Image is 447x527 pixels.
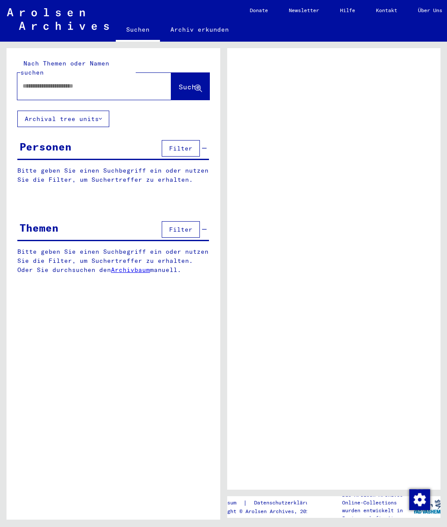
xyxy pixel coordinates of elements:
a: Suchen [116,19,160,42]
span: Suche [179,82,200,91]
div: Themen [20,220,59,236]
p: Die Arolsen Archives Online-Collections [342,491,414,507]
mat-label: Nach Themen oder Namen suchen [20,59,109,76]
button: Suche [171,73,209,100]
button: Filter [162,140,200,157]
img: Arolsen_neg.svg [7,8,109,30]
p: Copyright © Arolsen Archives, 2021 [209,507,325,515]
a: Archiv erkunden [160,19,239,40]
p: wurden entwickelt in Partnerschaft mit [342,507,414,522]
button: Filter [162,221,200,238]
button: Archival tree units [17,111,109,127]
img: Zustimmung ändern [409,489,430,510]
p: Bitte geben Sie einen Suchbegriff ein oder nutzen Sie die Filter, um Suchertreffer zu erhalten. O... [17,247,209,275]
a: Datenschutzerklärung [247,498,325,507]
a: Archivbaum [111,266,150,274]
div: | [209,498,325,507]
span: Filter [169,144,193,152]
p: Bitte geben Sie einen Suchbegriff ein oder nutzen Sie die Filter, um Suchertreffer zu erhalten. [17,166,209,184]
div: Personen [20,139,72,154]
span: Filter [169,226,193,233]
